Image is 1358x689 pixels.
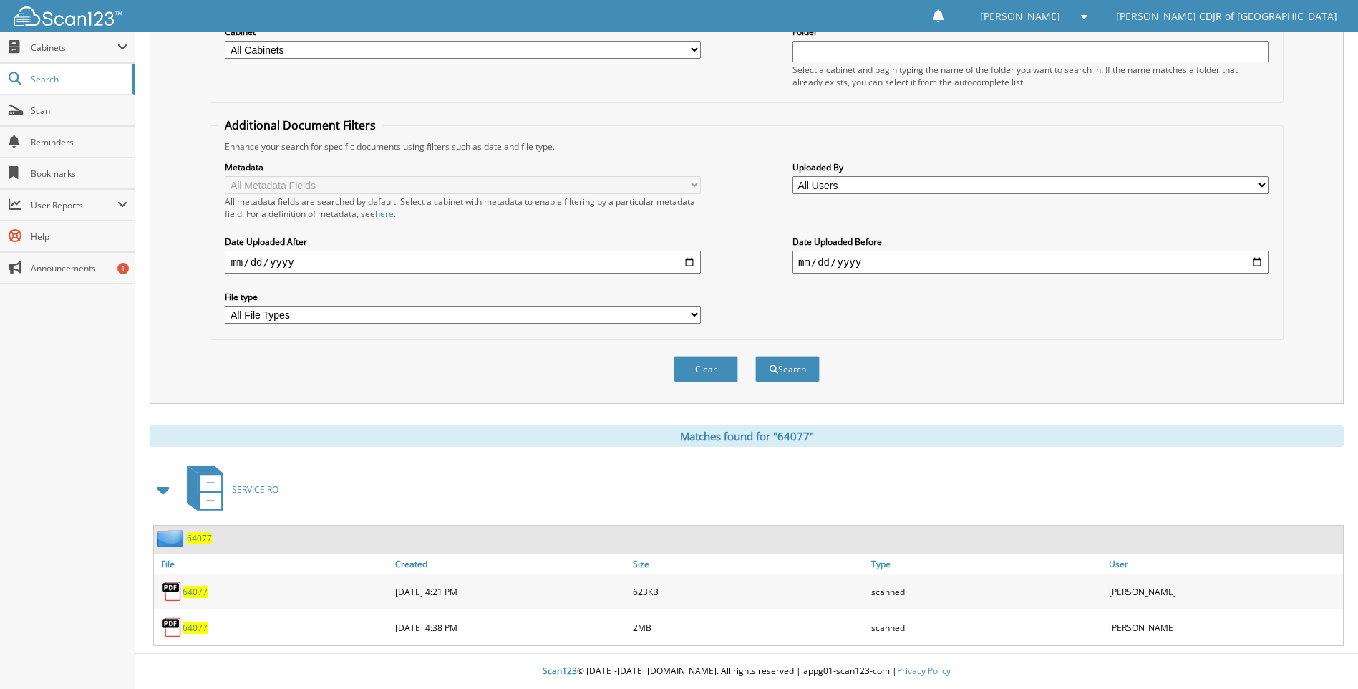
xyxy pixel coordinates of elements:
[1286,620,1358,689] iframe: Chat Widget
[868,577,1105,606] div: scanned
[161,581,183,602] img: PDF.png
[31,136,127,148] span: Reminders
[1116,12,1337,21] span: [PERSON_NAME] CDJR of [GEOGRAPHIC_DATA]
[183,586,208,598] a: 64077
[755,356,820,382] button: Search
[31,105,127,117] span: Scan
[868,554,1105,574] a: Type
[183,622,208,634] a: 64077
[629,554,867,574] a: Size
[674,356,738,382] button: Clear
[218,117,383,133] legend: Additional Document Filters
[135,654,1358,689] div: © [DATE]-[DATE] [DOMAIN_NAME]. All rights reserved | appg01-scan123-com |
[187,532,212,544] a: 64077
[31,199,117,211] span: User Reports
[161,617,183,638] img: PDF.png
[1105,577,1343,606] div: [PERSON_NAME]
[543,665,577,677] span: Scan123
[31,42,117,54] span: Cabinets
[792,161,1269,173] label: Uploaded By
[218,140,1275,153] div: Enhance your search for specific documents using filters such as date and file type.
[232,483,278,496] span: SERVICE RO
[897,665,951,677] a: Privacy Policy
[225,196,701,220] div: All metadata fields are searched by default. Select a cabinet with metadata to enable filtering b...
[117,263,129,274] div: 1
[178,461,278,518] a: SERVICE RO
[154,554,392,574] a: File
[868,613,1105,642] div: scanned
[392,554,629,574] a: Created
[157,529,187,547] img: folder2.png
[150,425,1344,447] div: Matches found for "64077"
[792,236,1269,248] label: Date Uploaded Before
[31,168,127,180] span: Bookmarks
[31,262,127,274] span: Announcements
[1105,554,1343,574] a: User
[629,613,867,642] div: 2MB
[375,208,394,220] a: here
[792,251,1269,274] input: end
[225,291,701,303] label: File type
[225,236,701,248] label: Date Uploaded After
[31,73,125,85] span: Search
[392,613,629,642] div: [DATE] 4:38 PM
[14,6,122,26] img: scan123-logo-white.svg
[392,577,629,606] div: [DATE] 4:21 PM
[225,161,701,173] label: Metadata
[792,64,1269,88] div: Select a cabinet and begin typing the name of the folder you want to search in. If the name match...
[980,12,1060,21] span: [PERSON_NAME]
[629,577,867,606] div: 623KB
[1105,613,1343,642] div: [PERSON_NAME]
[31,231,127,243] span: Help
[225,251,701,274] input: start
